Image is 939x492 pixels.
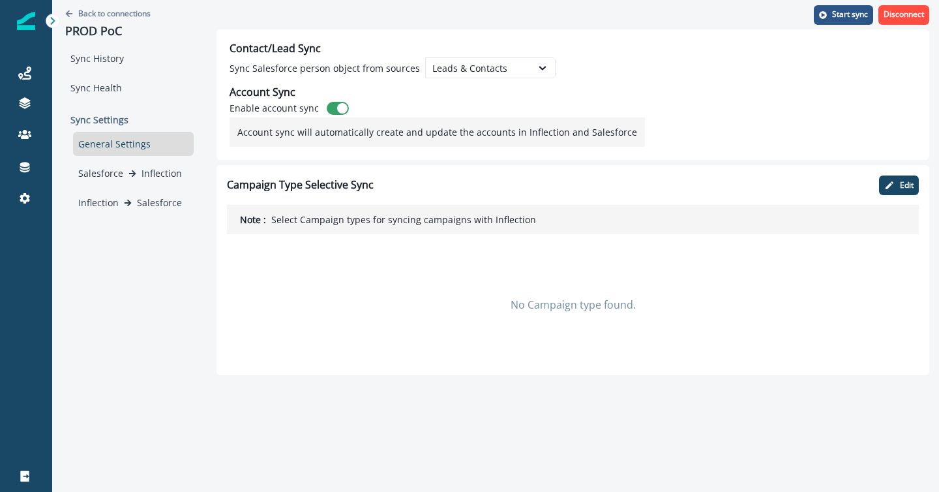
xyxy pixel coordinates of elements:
h2: Contact/Lead Sync [230,42,321,55]
img: Inflection [17,12,35,30]
div: No Campaign type found. [227,239,919,370]
p: Account sync will automatically create and update the accounts in Inflection and Salesforce [237,125,637,139]
p: Salesforce [137,196,182,209]
p: Sync Settings [65,108,194,132]
h2: Account Sync [230,86,295,99]
p: PROD PoC [65,24,194,38]
div: Sync Health [65,76,194,100]
p: Inflection [78,196,119,209]
h1: Campaign Type Selective Sync [227,179,374,191]
button: Start sync [814,5,873,25]
p: Note : [240,213,266,226]
div: General Settings [73,132,194,156]
button: Disconnect [878,5,929,25]
button: Edit [879,176,919,195]
p: Select Campaign types for syncing campaigns with Inflection [271,213,536,226]
p: Back to connections [78,8,151,19]
p: Start sync [832,10,868,19]
div: Leads & Contacts [432,61,525,75]
div: Sync History [65,46,194,70]
p: Inflection [142,166,182,180]
p: Enable account sync [230,101,319,115]
p: Disconnect [884,10,924,19]
button: Go back [65,8,151,19]
p: Salesforce [78,166,123,180]
p: Edit [900,181,914,190]
p: Sync Salesforce person object from sources [230,61,420,75]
